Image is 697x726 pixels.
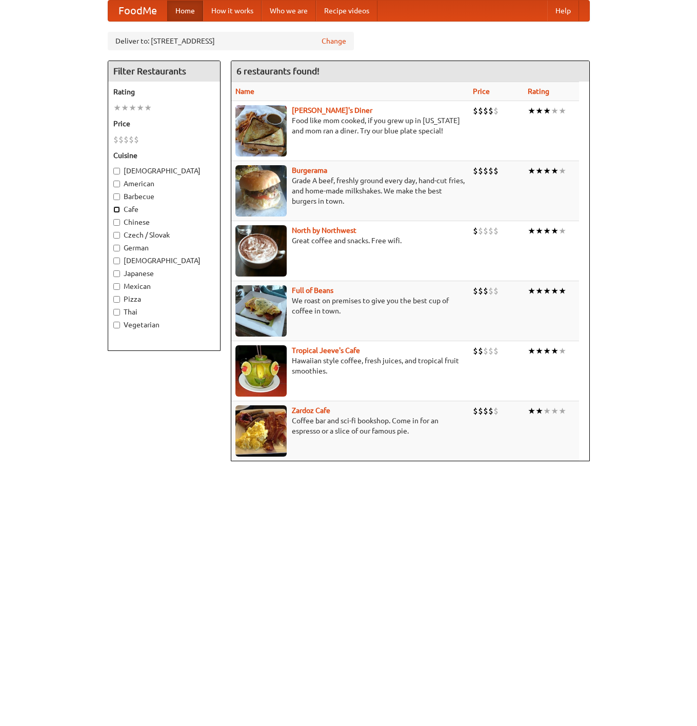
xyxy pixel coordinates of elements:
[235,105,287,156] img: sallys.jpg
[235,356,465,376] p: Hawaiian style coffee, fresh juices, and tropical fruit smoothies.
[292,166,327,174] a: Burgerama
[473,105,478,116] li: $
[478,225,483,237] li: $
[543,105,551,116] li: ★
[113,270,120,277] input: Japanese
[478,405,483,417] li: $
[113,296,120,303] input: Pizza
[528,165,535,176] li: ★
[488,345,493,357] li: $
[483,345,488,357] li: $
[292,346,360,355] a: Tropical Jeeve's Cafe
[129,102,136,113] li: ★
[493,105,499,116] li: $
[113,232,120,239] input: Czech / Slovak
[528,225,535,237] li: ★
[528,285,535,297] li: ★
[235,165,287,217] img: burgerama.jpg
[113,320,215,330] label: Vegetarian
[113,309,120,316] input: Thai
[559,165,566,176] li: ★
[235,115,465,136] p: Food like mom cooked, if you grew up in [US_STATE] and mom ran a diner. Try our blue plate special!
[559,285,566,297] li: ★
[113,256,215,266] label: [DEMOGRAPHIC_DATA]
[144,102,152,113] li: ★
[113,181,120,187] input: American
[528,345,535,357] li: ★
[113,119,215,129] h5: Price
[551,285,559,297] li: ★
[535,285,543,297] li: ★
[535,105,543,116] li: ★
[478,345,483,357] li: $
[493,165,499,176] li: $
[124,134,129,145] li: $
[488,105,493,116] li: $
[473,165,478,176] li: $
[113,268,215,279] label: Japanese
[543,225,551,237] li: ★
[478,105,483,116] li: $
[292,226,356,234] b: North by Northwest
[113,168,120,174] input: [DEMOGRAPHIC_DATA]
[535,405,543,417] li: ★
[551,225,559,237] li: ★
[292,406,330,415] a: Zardoz Cafe
[108,61,220,82] h4: Filter Restaurants
[113,191,215,202] label: Barbecue
[559,345,566,357] li: ★
[113,307,215,317] label: Thai
[543,345,551,357] li: ★
[113,245,120,251] input: German
[316,1,377,21] a: Recipe videos
[488,225,493,237] li: $
[118,134,124,145] li: $
[113,134,118,145] li: $
[292,106,372,114] a: [PERSON_NAME]'s Diner
[493,225,499,237] li: $
[528,405,535,417] li: ★
[322,36,346,46] a: Change
[235,416,465,436] p: Coffee bar and sci-fi bookshop. Come in for an espresso or a slice of our famous pie.
[543,285,551,297] li: ★
[483,285,488,297] li: $
[483,165,488,176] li: $
[473,225,478,237] li: $
[235,87,254,95] a: Name
[235,175,465,206] p: Grade A beef, freshly ground every day, hand-cut fries, and home-made milkshakes. We make the bes...
[493,405,499,417] li: $
[488,165,493,176] li: $
[473,285,478,297] li: $
[113,281,215,291] label: Mexican
[113,166,215,176] label: [DEMOGRAPHIC_DATA]
[108,1,167,21] a: FoodMe
[113,230,215,240] label: Czech / Slovak
[113,294,215,304] label: Pizza
[113,283,120,290] input: Mexican
[551,105,559,116] li: ★
[113,179,215,189] label: American
[551,345,559,357] li: ★
[535,345,543,357] li: ★
[121,102,129,113] li: ★
[113,219,120,226] input: Chinese
[235,296,465,316] p: We roast on premises to give you the best cup of coffee in town.
[488,405,493,417] li: $
[528,105,535,116] li: ★
[478,165,483,176] li: $
[235,236,465,246] p: Great coffee and snacks. Free wifi.
[113,206,120,213] input: Cafe
[559,105,566,116] li: ★
[167,1,203,21] a: Home
[113,102,121,113] li: ★
[262,1,316,21] a: Who we are
[136,102,144,113] li: ★
[292,286,333,295] a: Full of Beans
[108,32,354,50] div: Deliver to: [STREET_ADDRESS]
[113,204,215,214] label: Cafe
[535,225,543,237] li: ★
[559,405,566,417] li: ★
